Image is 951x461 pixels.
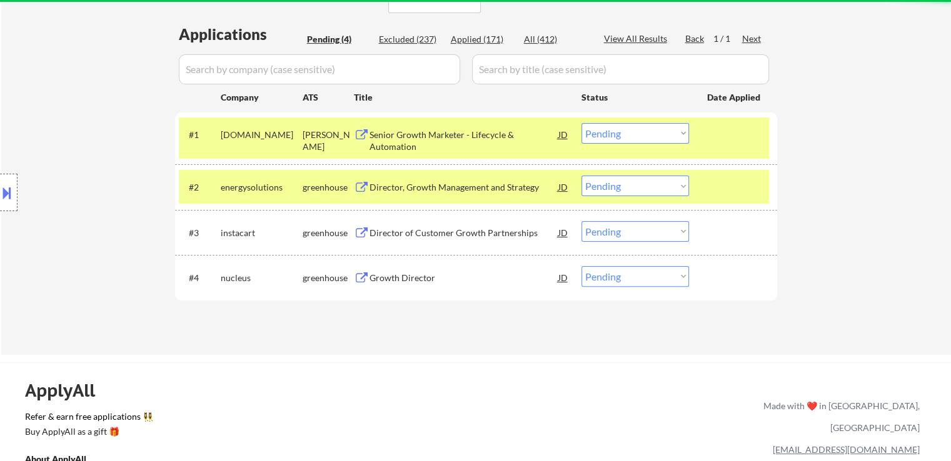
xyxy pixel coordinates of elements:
div: Back [685,32,705,45]
input: Search by title (case sensitive) [472,54,769,84]
div: JD [557,221,570,244]
input: Search by company (case sensitive) [179,54,460,84]
div: JD [557,266,570,289]
div: 1 / 1 [713,32,742,45]
div: Title [354,91,570,104]
div: Pending (4) [307,33,370,46]
div: greenhouse [303,272,354,284]
div: Buy ApplyAll as a gift 🎁 [25,427,150,436]
div: energysolutions [221,181,303,194]
div: Date Applied [707,91,762,104]
div: Excluded (237) [379,33,441,46]
div: Director of Customer Growth Partnerships [370,227,558,239]
div: Growth Director [370,272,558,284]
div: Made with ❤️ in [GEOGRAPHIC_DATA], [GEOGRAPHIC_DATA] [758,395,920,439]
div: ApplyAll [25,380,109,401]
a: Refer & earn free applications 👯‍♀️ [25,412,502,425]
div: greenhouse [303,227,354,239]
div: instacart [221,227,303,239]
div: JD [557,123,570,146]
div: Director, Growth Management and Strategy [370,181,558,194]
div: nucleus [221,272,303,284]
div: All (412) [524,33,586,46]
div: JD [557,176,570,198]
div: Company [221,91,303,104]
div: Next [742,32,762,45]
div: greenhouse [303,181,354,194]
a: Buy ApplyAll as a gift 🎁 [25,425,150,441]
div: Senior Growth Marketer - Lifecycle & Automation [370,129,558,153]
a: [EMAIL_ADDRESS][DOMAIN_NAME] [773,444,920,455]
div: View All Results [604,32,671,45]
div: Status [581,86,689,108]
div: Applied (171) [451,33,513,46]
div: Applications [179,27,303,42]
div: ATS [303,91,354,104]
div: [DOMAIN_NAME] [221,129,303,141]
div: [PERSON_NAME] [303,129,354,153]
